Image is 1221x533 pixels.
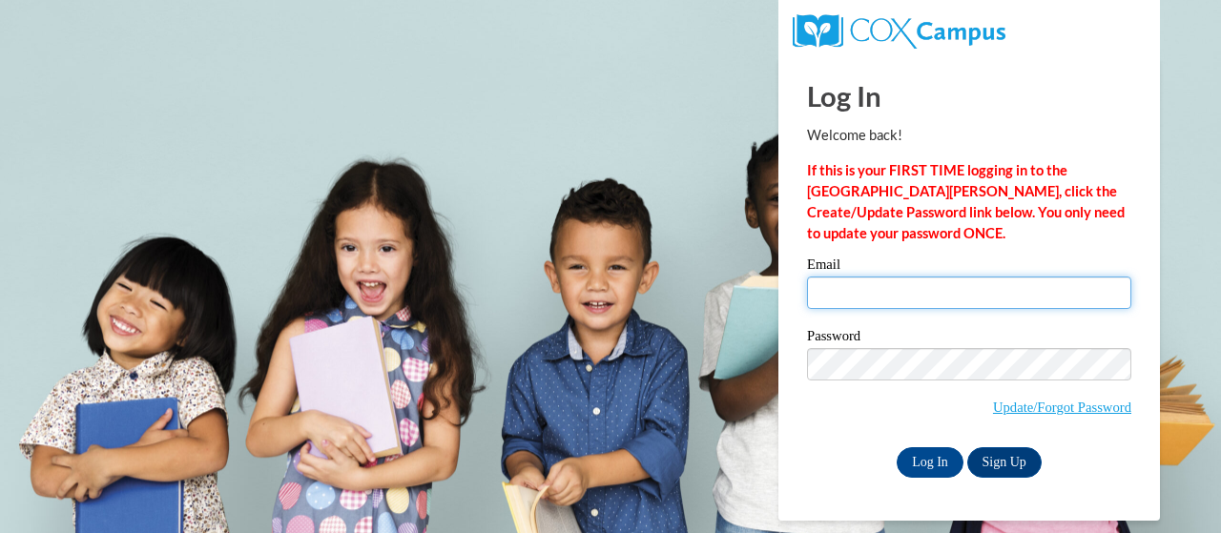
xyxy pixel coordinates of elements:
input: Log In [897,447,963,478]
img: COX Campus [793,14,1005,49]
label: Password [807,329,1131,348]
a: Update/Forgot Password [993,400,1131,415]
label: Email [807,257,1131,277]
a: Sign Up [967,447,1042,478]
a: COX Campus [793,22,1005,38]
p: Welcome back! [807,125,1131,146]
strong: If this is your FIRST TIME logging in to the [GEOGRAPHIC_DATA][PERSON_NAME], click the Create/Upd... [807,162,1125,241]
h1: Log In [807,76,1131,115]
